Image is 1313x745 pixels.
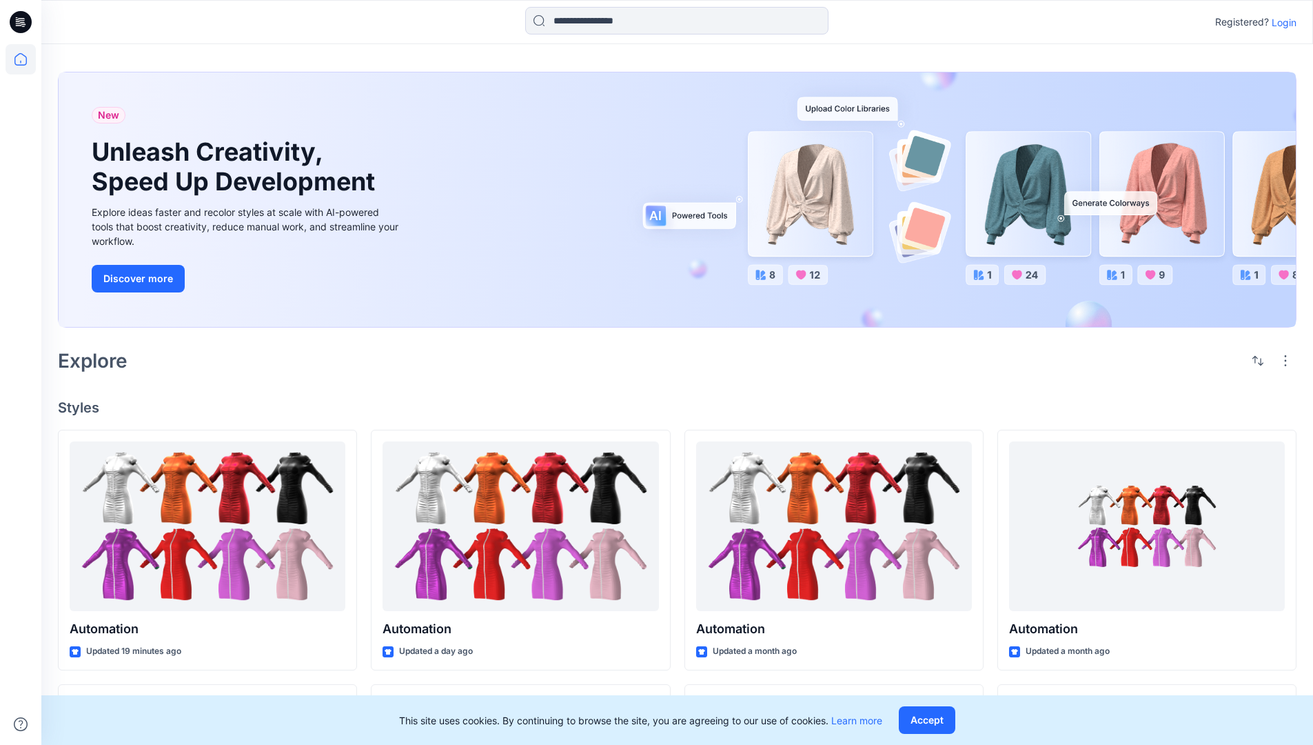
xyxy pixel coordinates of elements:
[696,441,972,612] a: Automation
[399,713,882,728] p: This site uses cookies. By continuing to browse the site, you are agreeing to our use of cookies.
[92,265,402,292] a: Discover more
[92,265,185,292] button: Discover more
[70,619,345,639] p: Automation
[383,619,658,639] p: Automation
[92,137,381,197] h1: Unleash Creativity, Speed Up Development
[86,644,181,659] p: Updated 19 minutes ago
[1009,441,1285,612] a: Automation
[696,619,972,639] p: Automation
[899,706,955,734] button: Accept
[831,715,882,726] a: Learn more
[1009,619,1285,639] p: Automation
[713,644,797,659] p: Updated a month ago
[70,441,345,612] a: Automation
[1026,644,1110,659] p: Updated a month ago
[1272,15,1296,30] p: Login
[98,107,119,123] span: New
[92,205,402,248] div: Explore ideas faster and recolor styles at scale with AI-powered tools that boost creativity, red...
[399,644,473,659] p: Updated a day ago
[58,399,1296,416] h4: Styles
[1215,14,1269,30] p: Registered?
[58,350,128,372] h2: Explore
[383,441,658,612] a: Automation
